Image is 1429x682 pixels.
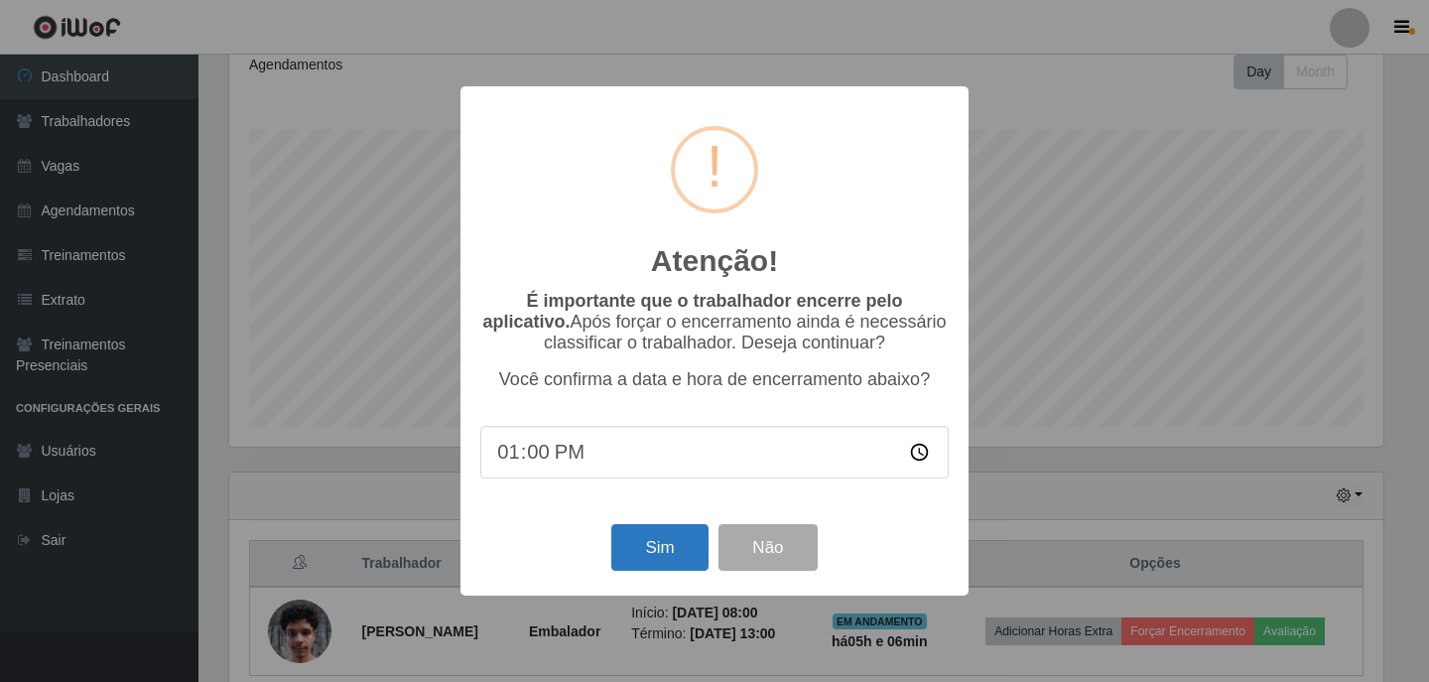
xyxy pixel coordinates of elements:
p: Após forçar o encerramento ainda é necessário classificar o trabalhador. Deseja continuar? [480,291,949,353]
h2: Atenção! [651,243,778,279]
button: Não [718,524,817,571]
p: Você confirma a data e hora de encerramento abaixo? [480,369,949,390]
button: Sim [611,524,708,571]
b: É importante que o trabalhador encerre pelo aplicativo. [482,291,902,332]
